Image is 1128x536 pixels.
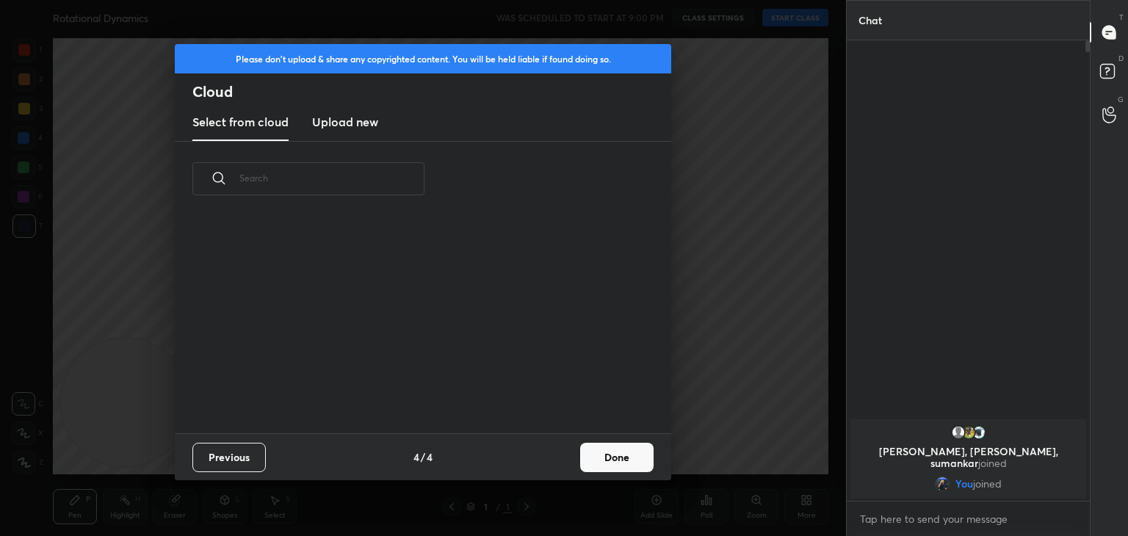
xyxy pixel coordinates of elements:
h2: Cloud [192,82,671,101]
h4: 4 [413,449,419,465]
input: Search [239,147,424,209]
h4: / [421,449,425,465]
h4: 4 [427,449,433,465]
h3: Upload new [312,113,378,131]
button: Previous [192,443,266,472]
p: G [1118,94,1124,105]
h3: Select from cloud [192,113,289,131]
img: 4d25eee297ba45ad9c4fd6406eb4518f.jpg [961,425,976,440]
p: T [1119,12,1124,23]
p: [PERSON_NAME], [PERSON_NAME], sumankar [859,446,1077,469]
img: 7e9615188b8f4f83b374ca1d0ddd5c9d.61161670_3 [972,425,986,440]
img: d89acffa0b7b45d28d6908ca2ce42307.jpg [935,477,950,491]
p: Chat [847,1,894,40]
div: grid [847,416,1090,501]
div: Please don't upload & share any copyrighted content. You will be held liable if found doing so. [175,44,671,73]
span: You [955,478,973,490]
img: default.png [951,425,966,440]
p: D [1118,53,1124,64]
span: joined [973,478,1002,490]
span: joined [978,456,1007,470]
button: Done [580,443,654,472]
